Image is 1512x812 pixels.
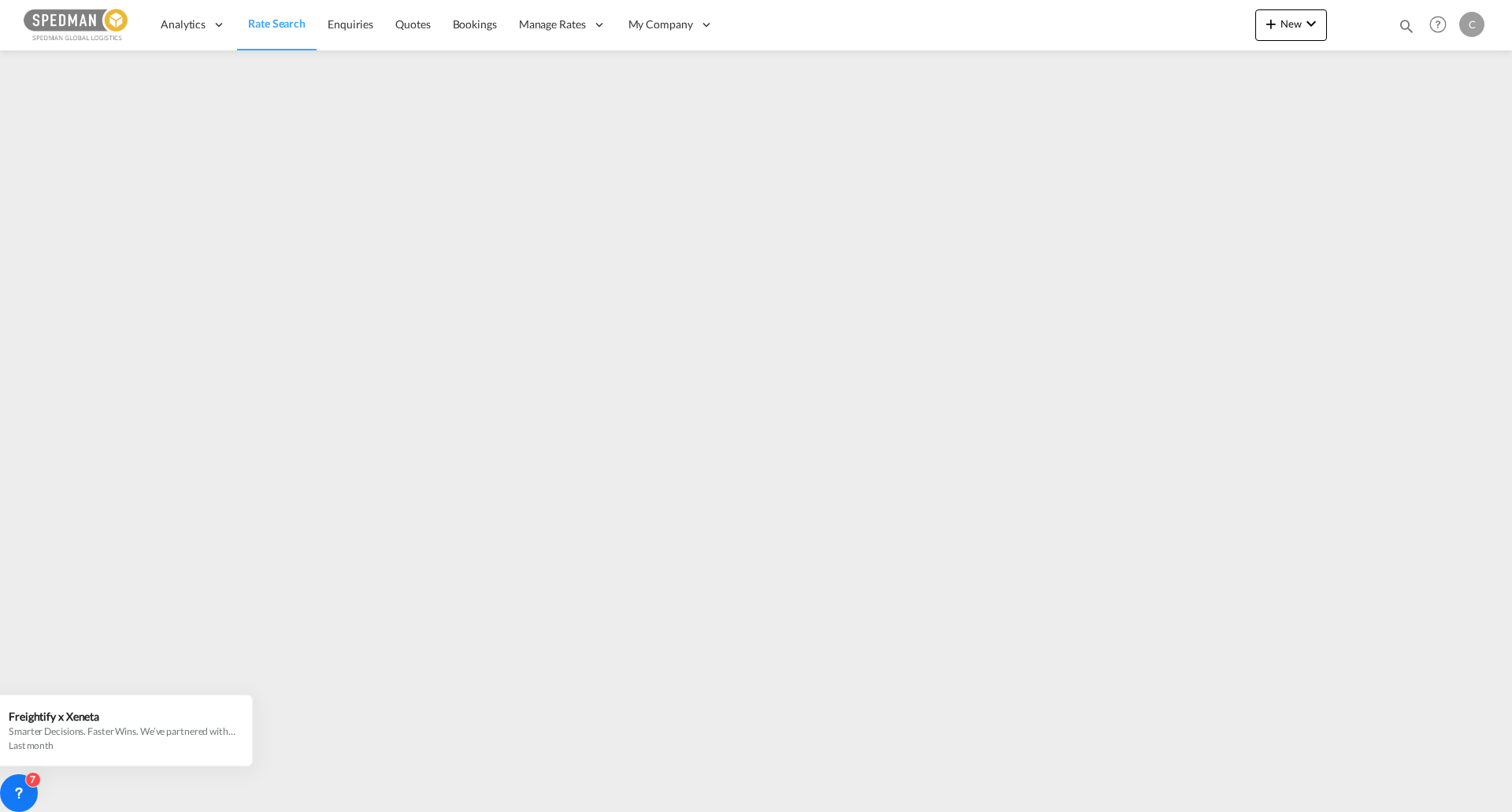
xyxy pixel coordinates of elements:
[1398,17,1415,35] md-icon: icon-magnify
[1425,11,1459,39] div: Help
[24,7,130,43] img: c12ca350ff1b11efb6b291369744d907.png
[328,17,373,31] span: Enquiries
[1459,12,1484,37] div: C
[1262,14,1280,33] md-icon: icon-plus 400-fg
[453,17,497,31] span: Bookings
[161,17,206,32] span: Analytics
[1255,9,1327,41] button: icon-plus 400-fgNewicon-chevron-down
[519,17,586,32] span: Manage Rates
[1398,17,1415,41] div: icon-magnify
[1262,17,1321,30] span: New
[248,17,306,30] span: Rate Search
[1302,14,1321,33] md-icon: icon-chevron-down
[1425,11,1451,38] span: Help
[395,17,430,31] span: Quotes
[628,17,693,32] span: My Company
